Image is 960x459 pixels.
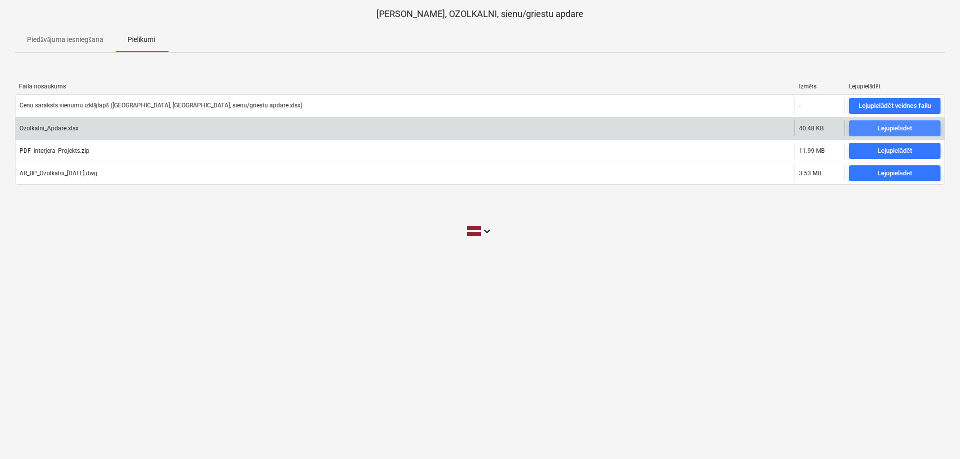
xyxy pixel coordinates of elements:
[27,34,103,45] p: Piedāvājuma iesniegšana
[19,102,302,109] div: Cenu saraksts vienumu izklājlapā ([GEOGRAPHIC_DATA], [GEOGRAPHIC_DATA], sienu/griestu apdare.xlsx)
[877,145,912,157] div: Lejupielādēt
[849,83,941,90] div: Lejupielādēt
[19,170,97,177] div: AR_BP_Ozolkalni_[DATE].dwg
[849,120,940,136] button: Lejupielādēt
[15,8,945,20] p: [PERSON_NAME], OZOLKALNI, sienu/griestu apdare
[849,143,940,159] button: Lejupielādēt
[799,102,800,109] div: -
[877,168,912,179] div: Lejupielādēt
[19,125,78,132] div: Ozolkalni_Apdare.xlsx
[858,100,930,112] div: Lejupielādēt veidnes failu
[799,125,823,132] div: 40.48 KB
[849,98,940,114] button: Lejupielādēt veidnes failu
[877,123,912,134] div: Lejupielādēt
[481,225,493,237] i: keyboard_arrow_down
[19,147,89,154] div: PDF_Interjera_Projekts.zip
[19,83,791,90] div: Faila nosaukums
[799,147,824,154] div: 11.99 MB
[799,83,841,90] div: Izmērs
[799,170,821,177] div: 3.53 MB
[849,165,940,181] button: Lejupielādēt
[127,34,155,45] p: Pielikumi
